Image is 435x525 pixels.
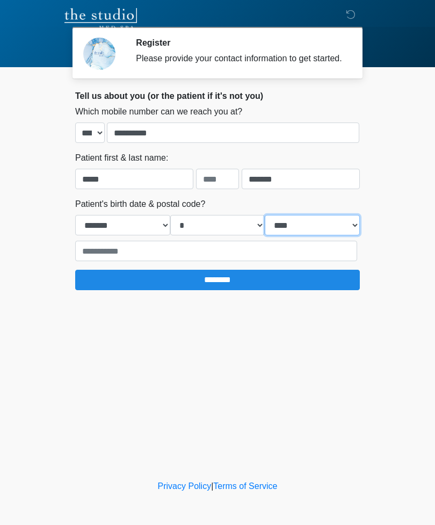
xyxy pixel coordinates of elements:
label: Which mobile number can we reach you at? [75,105,242,118]
a: Terms of Service [213,481,277,491]
label: Patient's birth date & postal code? [75,198,205,211]
a: | [211,481,213,491]
label: Patient first & last name: [75,152,168,164]
img: Agent Avatar [83,38,115,70]
h2: Tell us about you (or the patient if it's not you) [75,91,360,101]
h2: Register [136,38,344,48]
div: Please provide your contact information to get started. [136,52,344,65]
img: The Studio Med Spa Logo [64,8,137,30]
a: Privacy Policy [158,481,212,491]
